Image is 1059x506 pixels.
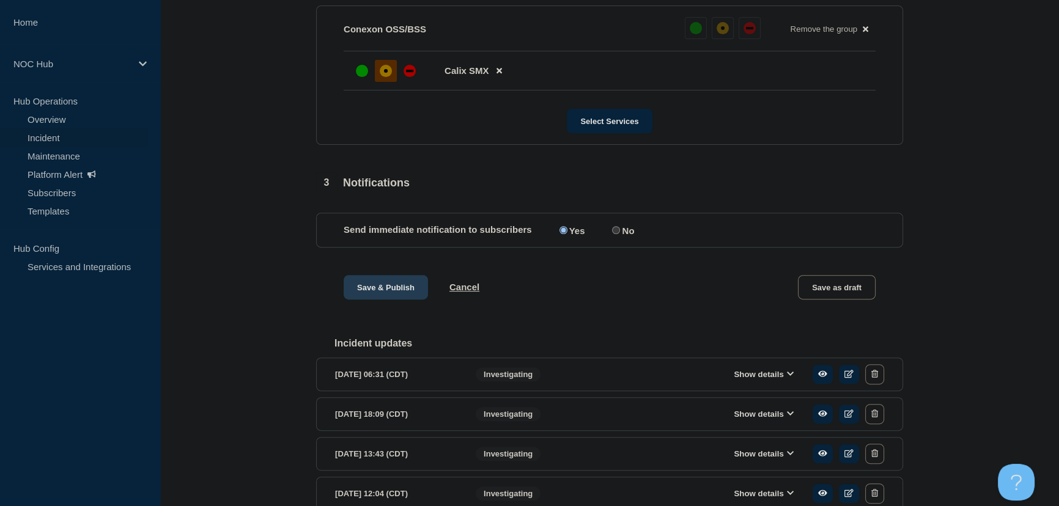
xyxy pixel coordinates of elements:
[335,483,457,504] div: [DATE] 12:04 (CDT)
[334,338,903,349] h2: Incident updates
[567,109,652,133] button: Select Services
[476,486,541,501] span: Investigating
[730,369,797,380] button: Show details
[685,17,707,39] button: up
[730,409,797,419] button: Show details
[730,488,797,499] button: Show details
[344,224,876,236] div: Send immediate notification to subscribers
[476,407,541,421] span: Investigating
[380,65,392,77] div: affected
[476,447,541,461] span: Investigating
[316,172,410,193] div: Notifications
[445,65,489,76] span: Calix SMX
[998,464,1035,501] iframe: Help Scout Beacon - Open
[335,364,457,384] div: [DATE] 06:31 (CDT)
[556,224,585,236] label: Yes
[344,24,426,34] p: Conexon OSS/BSS
[783,17,876,41] button: Remove the group
[609,224,634,236] label: No
[335,444,457,464] div: [DATE] 13:43 (CDT)
[449,282,479,292] button: Cancel
[404,65,416,77] div: down
[356,65,368,77] div: up
[612,226,620,234] input: No
[344,224,532,236] p: Send immediate notification to subscribers
[739,17,761,39] button: down
[335,404,457,424] div: [DATE] 18:09 (CDT)
[798,275,876,299] button: Save as draft
[690,22,702,34] div: up
[13,59,131,69] p: NOC Hub
[476,367,541,381] span: Investigating
[730,449,797,459] button: Show details
[717,22,729,34] div: affected
[712,17,734,39] button: affected
[344,275,428,299] button: Save & Publish
[559,226,567,234] input: Yes
[744,22,756,34] div: down
[790,24,857,34] span: Remove the group
[316,172,337,193] span: 3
